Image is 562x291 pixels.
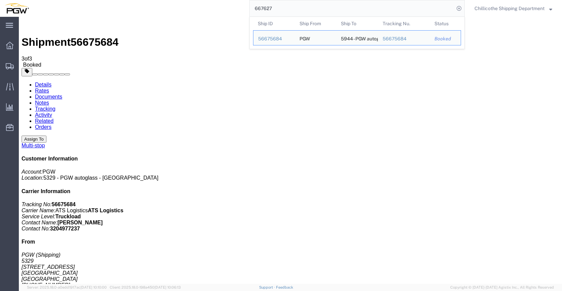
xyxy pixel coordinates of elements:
[10,39,13,45] span: 3
[16,83,30,89] a: Notes
[16,65,33,71] a: Details
[69,191,105,196] b: ATS Logistics
[383,35,425,42] div: 56675684
[110,285,181,289] span: Client: 2025.18.0-198a450
[3,126,26,132] a: Multi-stop
[378,17,430,30] th: Tracking Nu.
[295,17,337,30] th: Ship From
[250,0,454,16] input: Search for shipment number, reference number
[450,285,554,290] span: Copyright © [DATE]-[DATE] Agistix Inc., All Rights Reserved
[430,17,461,30] th: Status
[3,119,28,126] button: Assign To
[37,197,62,203] b: Truckload
[3,209,31,215] i: Contact No:
[36,191,69,196] span: ATS Logistics
[4,45,22,51] span: Booked
[3,191,36,196] i: Carrier Name:
[3,222,540,228] h4: From
[341,31,373,45] div: 5944 - PGW autoglass - Saskatoon
[3,158,25,164] i: Location:
[3,185,33,190] i: Tracking No:
[474,4,553,12] button: Chillicothe Shipping Department
[154,285,181,289] span: [DATE] 10:06:13
[16,71,30,77] a: Rates
[253,17,464,49] table: Search Results
[3,39,540,45] div: of
[5,3,29,13] img: logo
[3,139,540,145] h4: Customer Information
[80,285,107,289] span: [DATE] 10:10:00
[253,17,295,30] th: Ship ID
[3,235,540,278] address: PGW (Shipping) 5329 [STREET_ADDRESS] [GEOGRAPHIC_DATA] [PHONE_NUMBER] [EMAIL_ADDRESS][DOMAIN_NAME]
[16,95,33,101] a: Activity
[3,152,540,164] p: 5329 - PGW autoglass - [GEOGRAPHIC_DATA]
[434,35,456,42] div: Booked
[258,35,290,42] div: 56675684
[39,203,84,209] b: [PERSON_NAME]
[52,19,100,31] span: 56675684
[3,197,37,203] i: Service Level:
[31,209,61,215] b: 3204977237
[19,17,562,284] iframe: FS Legacy Container
[300,31,310,45] div: PGW
[33,185,57,190] b: 56675684
[16,77,43,83] a: Documents
[3,39,6,45] span: 3
[16,89,37,95] a: Tracking
[336,17,378,30] th: Ship To
[3,172,540,178] h4: Carrier Information
[475,5,545,12] span: Chillicothe Shipping Department
[16,107,33,113] a: Orders
[24,152,36,158] span: PGW
[16,101,35,107] a: Related
[259,285,276,289] a: Support
[3,259,59,265] span: [GEOGRAPHIC_DATA]
[27,285,107,289] span: Server: 2025.18.0-a0edd1917ac
[3,152,24,158] i: Account:
[276,285,293,289] a: Feedback
[3,203,39,209] i: Contact Name:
